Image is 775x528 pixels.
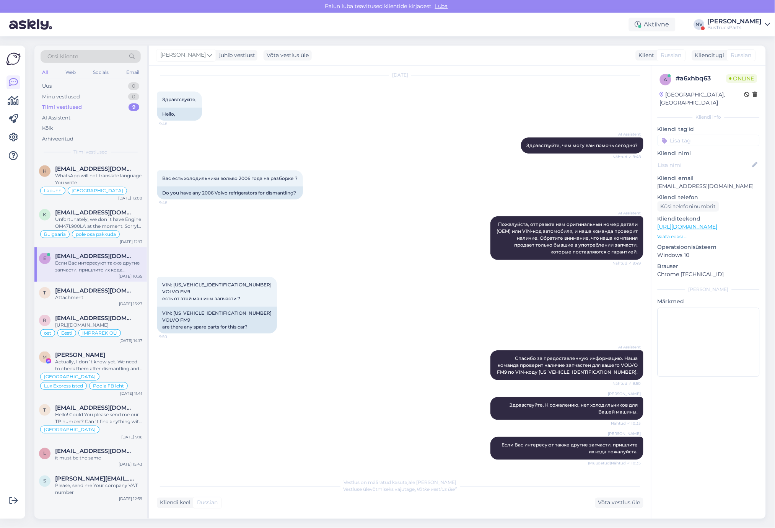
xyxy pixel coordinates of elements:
[731,51,752,59] span: Russian
[415,487,457,492] i: „Võtke vestlus üle”
[44,374,96,379] span: [GEOGRAPHIC_DATA]
[119,462,142,468] div: [DATE] 15:43
[42,135,73,143] div: Arhiveeritud
[658,174,760,182] p: Kliendi email
[658,193,760,201] p: Kliendi telefon
[55,358,142,372] div: Actually, I don´t know yet. We need to check them after dismantling and then I can tell You price.
[91,67,110,77] div: Socials
[658,182,760,190] p: [EMAIL_ADDRESS][DOMAIN_NAME]
[708,25,762,31] div: BusTruckParts
[658,298,760,306] p: Märkmed
[658,149,760,157] p: Kliendi nimi
[159,200,188,206] span: 9:48
[55,476,135,482] span: saeed.mottaghy@hotmail.com
[612,131,641,137] span: AI Assistent
[433,3,450,10] span: Luba
[608,391,641,397] span: [PERSON_NAME]
[344,480,457,485] span: Vestlus on määratud kasutajale [PERSON_NAME]
[658,233,760,240] p: Vaata edasi ...
[76,232,116,237] span: pole osa pakkuda
[55,404,135,411] span: T.umby90@hotmail.it
[526,142,638,148] span: Здравствуйте, чем могу вам помочь сегодня?
[119,338,142,343] div: [DATE] 14:17
[72,188,123,193] span: [GEOGRAPHIC_DATA]
[43,354,47,360] span: M
[61,331,72,335] span: Eesti
[660,91,744,107] div: [GEOGRAPHIC_DATA], [GEOGRAPHIC_DATA]
[658,114,760,121] div: Kliendi info
[6,52,21,66] img: Askly Logo
[121,434,142,440] div: [DATE] 9:16
[55,411,142,425] div: Hello! Could You please send me our TP number? Can´t find anything with number A 003 540 48 1702
[129,103,139,111] div: 9
[497,355,639,375] span: Спасибо за предоставленную информацию. Наша команда проверит наличие запчастей для вашего VOLVO F...
[612,381,641,386] span: Nähtud ✓ 9:50
[55,482,142,496] div: Please, send me Your company VAT number
[47,52,78,60] span: Otsi kliente
[55,172,142,186] div: WhatsApp will not translate language You write
[128,93,139,101] div: 0
[658,201,719,212] div: Küsi telefoninumbrit
[658,243,760,251] p: Operatsioonisüsteem
[157,72,643,78] div: [DATE]
[128,82,139,90] div: 0
[629,18,676,31] div: Aktiivne
[55,294,142,301] div: Attachment
[160,51,206,59] span: [PERSON_NAME]
[42,103,82,111] div: Tiimi vestlused
[726,74,757,83] span: Online
[55,322,142,329] div: [URL][DOMAIN_NAME]
[55,287,135,294] span: toomas.alekors@autosoit.ee
[658,215,760,223] p: Klienditeekond
[93,384,124,388] span: Poola FB leht
[55,448,135,455] span: lm1965@virgilio.it
[157,499,190,507] div: Kliendi keel
[42,82,52,90] div: Uus
[44,478,46,484] span: s
[612,260,641,266] span: Nähtud ✓ 9:49
[159,121,188,127] span: 9:48
[612,210,641,216] span: AI Assistent
[42,114,70,122] div: AI Assistent
[44,427,96,432] span: [GEOGRAPHIC_DATA]
[612,154,641,160] span: Nähtud ✓ 9:48
[611,420,641,426] span: Nähtud ✓ 10:33
[608,431,641,436] span: [PERSON_NAME]
[44,384,83,388] span: Lux Express isted
[55,165,135,172] span: Ham90asd@gmail.com
[55,253,135,260] span: express.frost1@gmail.com
[157,307,277,333] div: VIN: [US_VEHICLE_IDENTIFICATION_NUMBER] VOLVO FM9 are there any spare parts for this car?
[120,239,142,245] div: [DATE] 12:13
[658,286,760,293] div: [PERSON_NAME]
[55,455,142,462] div: it must be the same
[162,175,298,181] span: Вас есть холодильники вольво 2006 года на разборке ?
[118,195,142,201] div: [DATE] 13:00
[595,498,643,508] div: Võta vestlus üle
[55,260,142,273] div: Если Вас интересуют также другие запчасти, пришлите их кодa пожалуйста.
[658,135,760,146] input: Lisa tag
[43,255,46,261] span: e
[44,188,62,193] span: Lapuhh
[162,96,197,102] span: Здравтсвуйте,
[44,232,66,237] span: Bulgaaria
[658,161,751,169] input: Lisa nimi
[82,331,117,335] span: IMPRAREK OÜ
[588,460,641,466] span: (Muudetud) Nähtud ✓ 10:35
[42,93,80,101] div: Minu vestlused
[658,125,760,133] p: Kliendi tag'id
[658,223,718,230] a: [URL][DOMAIN_NAME]
[344,487,457,492] span: Vestluse ülevõtmiseks vajutage
[159,334,188,340] span: 9:50
[658,262,760,270] p: Brauser
[708,18,762,25] div: [PERSON_NAME]
[658,251,760,259] p: Windows 10
[44,407,46,413] span: T
[119,496,142,502] div: [DATE] 12:59
[157,108,202,121] div: Hello,
[43,212,47,217] span: k
[55,351,105,358] span: Maciej Przezdziecki
[692,51,725,59] div: Klienditugi
[74,149,108,155] span: Tiimi vestlused
[501,442,639,454] span: Если Вас интересуют также другие запчасти, пришлите их кодa пожалуйста.
[661,51,682,59] span: Russian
